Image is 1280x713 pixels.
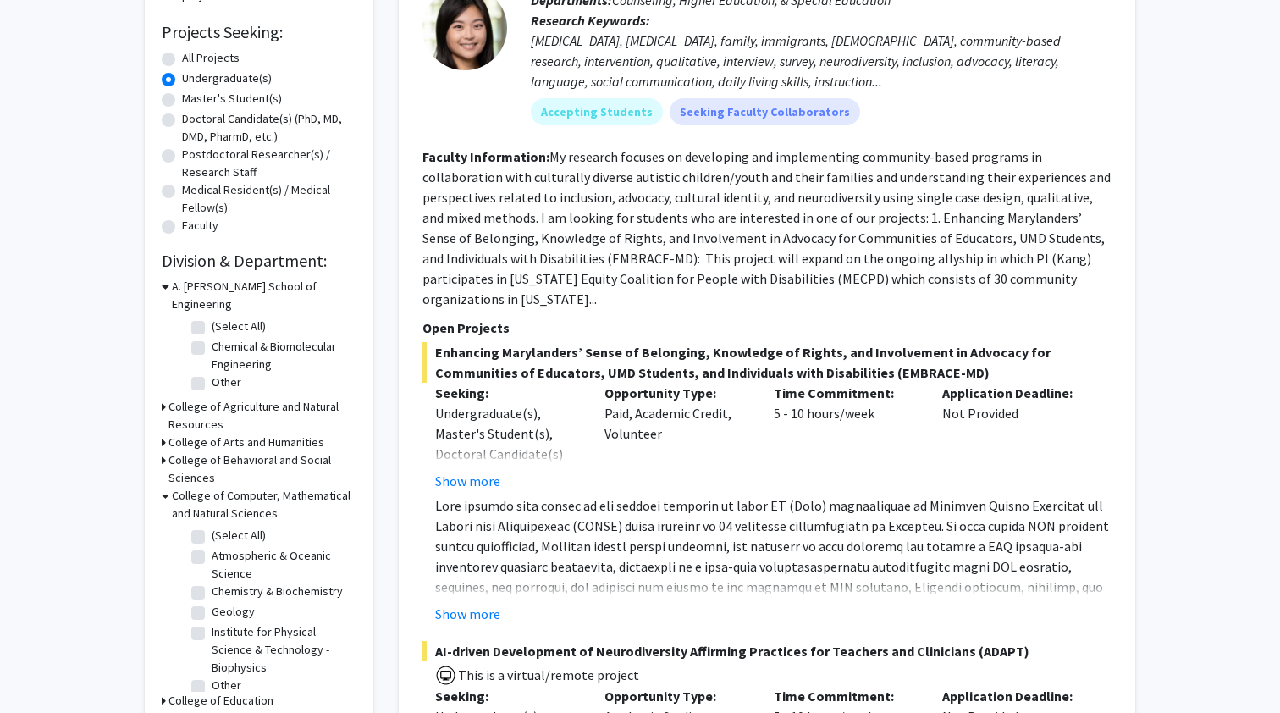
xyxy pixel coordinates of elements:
b: Faculty Information: [422,148,549,165]
h3: College of Behavioral and Social Sciences [168,451,356,487]
label: Geology [212,603,255,621]
b: Research Keywords: [531,12,650,29]
span: Enhancing Marylanders’ Sense of Belonging, Knowledge of Rights, and Involvement in Advocacy for C... [422,342,1112,383]
h3: College of Computer, Mathematical and Natural Sciences [172,487,356,522]
label: Other [212,373,241,391]
h3: College of Agriculture and Natural Resources [168,398,356,434]
button: Show more [435,471,500,491]
p: Opportunity Type: [604,383,748,403]
p: Application Deadline: [942,383,1086,403]
label: (Select All) [212,318,266,335]
div: Not Provided [930,383,1099,491]
p: Seeking: [435,686,579,706]
label: Faculty [182,217,218,235]
label: (Select All) [212,527,266,544]
label: Postdoctoral Researcher(s) / Research Staff [182,146,356,181]
label: Other [212,677,241,694]
div: 5 - 10 hours/week [761,383,930,491]
label: Master's Student(s) [182,90,282,108]
p: Opportunity Type: [604,686,748,706]
p: Time Commitment: [774,686,918,706]
div: [MEDICAL_DATA], [MEDICAL_DATA], family, immigrants, [DEMOGRAPHIC_DATA], community-based research,... [531,30,1112,91]
div: Paid, Academic Credit, Volunteer [592,383,761,491]
fg-read-more: My research focuses on developing and implementing community-based programs in collaboration with... [422,148,1111,307]
h3: College of Arts and Humanities [168,434,324,451]
div: Undergraduate(s), Master's Student(s), Doctoral Candidate(s) (PhD, MD, DMD, PharmD, etc.) [435,403,579,505]
p: Seeking: [435,383,579,403]
label: Chemistry & Biochemistry [212,583,343,600]
mat-chip: Seeking Faculty Collaborators [670,98,860,125]
span: AI-driven Development of Neurodiversity Affirming Practices for Teachers and Clinicians (ADAPT) [422,641,1112,661]
label: Atmospheric & Oceanic Science [212,547,352,583]
h2: Division & Department: [162,251,356,271]
p: Application Deadline: [942,686,1086,706]
label: Chemical & Biomolecular Engineering [212,338,352,373]
mat-chip: Accepting Students [531,98,663,125]
span: This is a virtual/remote project [456,666,639,683]
h3: College of Education [168,692,273,710]
h2: Projects Seeking: [162,22,356,42]
label: All Projects [182,49,240,67]
label: Undergraduate(s) [182,69,272,87]
iframe: Chat [13,637,72,700]
p: Time Commitment: [774,383,918,403]
label: Institute for Physical Science & Technology - Biophysics [212,623,352,677]
p: Open Projects [422,318,1112,338]
label: Doctoral Candidate(s) (PhD, MD, DMD, PharmD, etc.) [182,110,356,146]
label: Medical Resident(s) / Medical Fellow(s) [182,181,356,217]
h3: A. [PERSON_NAME] School of Engineering [172,278,356,313]
button: Show more [435,604,500,624]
